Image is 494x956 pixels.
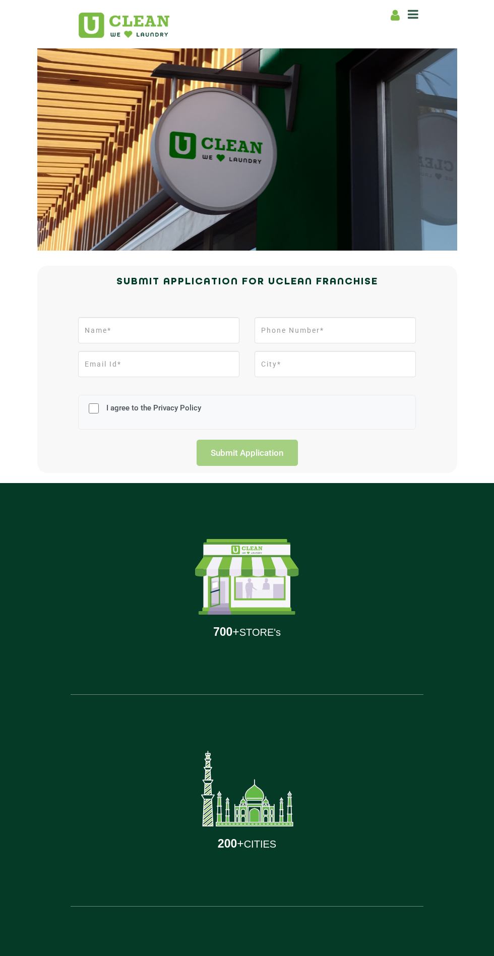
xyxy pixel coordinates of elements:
[78,317,239,343] input: Name*
[255,317,416,343] input: Phone Number*
[218,837,237,850] b: 200
[255,351,416,377] input: City*
[213,625,232,638] b: 700
[195,539,299,615] img: presence-1.svg
[213,625,281,639] p: STORE's
[201,751,293,826] img: presence-2.svg
[213,625,239,638] span: +
[78,273,416,291] h2: Submit Application for UCLEAN FRANCHISE
[197,440,298,466] input: Submit Application
[104,403,201,422] label: I agree to the Privacy Policy
[218,837,244,850] span: +
[78,351,239,377] input: Email Id*
[79,13,169,38] img: UClean Laundry and Dry Cleaning
[218,837,276,851] p: CITIES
